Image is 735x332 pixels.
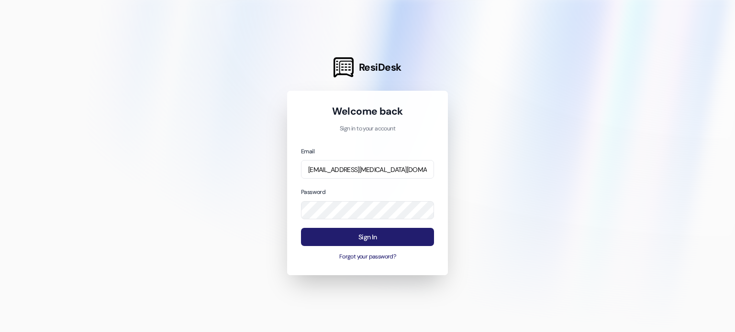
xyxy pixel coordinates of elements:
button: Forgot your password? [301,253,434,261]
img: ResiDesk Logo [334,57,354,77]
p: Sign in to your account [301,125,434,133]
label: Password [301,188,325,196]
input: name@example.com [301,160,434,179]
h1: Welcome back [301,105,434,118]
button: Sign In [301,228,434,246]
span: ResiDesk [359,61,401,74]
label: Email [301,148,314,155]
